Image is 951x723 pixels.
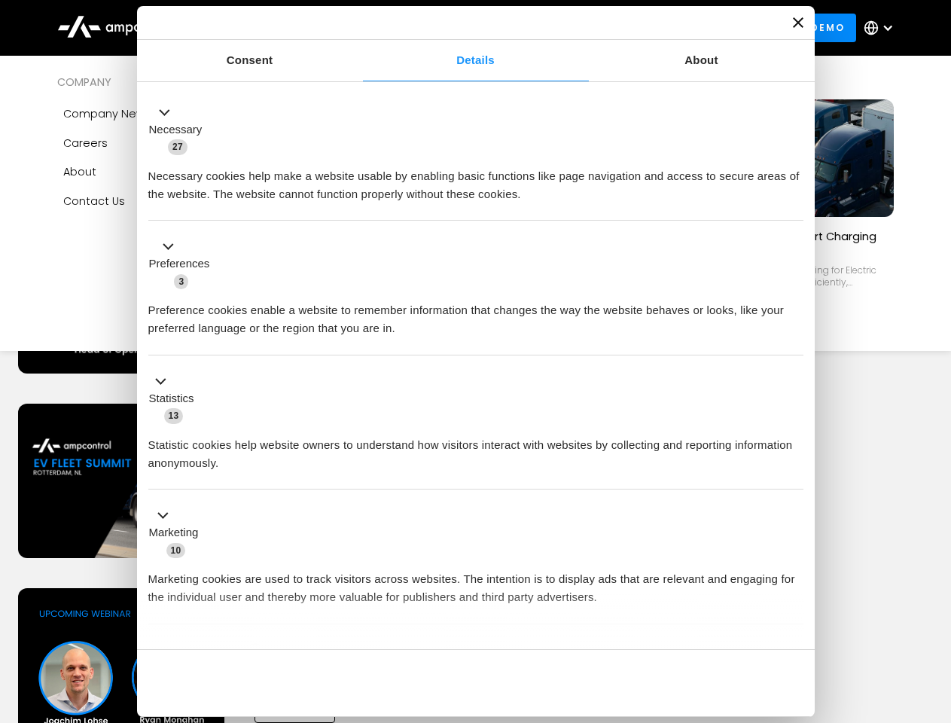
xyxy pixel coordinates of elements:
div: About [63,163,96,180]
span: 10 [166,543,186,558]
label: Preferences [149,255,210,273]
a: Consent [137,40,363,81]
div: COMPANY [57,74,244,90]
button: Unclassified (2) [148,641,272,660]
a: Details [363,40,589,81]
div: Company news [63,105,151,122]
span: 13 [164,408,184,423]
div: Contact Us [63,193,125,209]
div: Statistic cookies help website owners to understand how visitors interact with websites by collec... [148,425,803,472]
div: Careers [63,135,108,151]
div: Marketing cookies are used to track visitors across websites. The intention is to display ads tha... [148,559,803,606]
label: Statistics [149,390,194,407]
span: 2 [248,643,263,658]
button: Marketing (10) [148,507,208,560]
button: Okay [587,661,803,705]
a: Company news [57,99,244,128]
button: Preferences (3) [148,238,219,291]
div: Necessary cookies help make a website usable by enabling basic functions like page navigation and... [148,156,803,203]
a: Careers [57,129,244,157]
a: About [589,40,815,81]
label: Marketing [149,524,199,541]
span: 3 [174,274,188,289]
a: About [57,157,244,186]
label: Necessary [149,121,203,139]
button: Close banner [793,17,803,28]
button: Statistics (13) [148,372,203,425]
div: Preference cookies enable a website to remember information that changes the way the website beha... [148,290,803,337]
span: 27 [168,139,187,154]
a: Contact Us [57,187,244,215]
button: Necessary (27) [148,103,212,156]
